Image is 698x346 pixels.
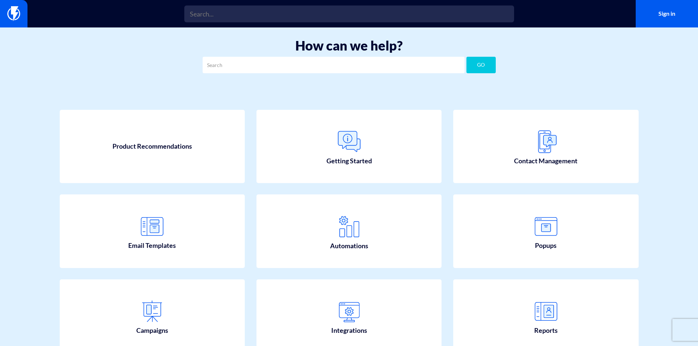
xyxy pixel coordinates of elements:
button: GO [466,57,496,73]
h1: How can we help? [11,38,687,53]
span: Automations [330,241,368,251]
a: Getting Started [256,110,442,183]
input: Search... [184,5,514,22]
a: Product Recommendations [60,110,245,183]
span: Contact Management [514,156,577,166]
span: Reports [534,326,558,335]
a: Automations [256,194,442,268]
a: Email Templates [60,194,245,268]
span: Email Templates [128,241,176,250]
a: Contact Management [453,110,639,183]
input: Search [203,57,465,73]
span: Integrations [331,326,367,335]
span: Product Recommendations [112,142,192,151]
a: Popups [453,194,639,268]
span: Getting Started [326,156,372,166]
span: Popups [535,241,557,250]
span: Campaigns [136,326,168,335]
